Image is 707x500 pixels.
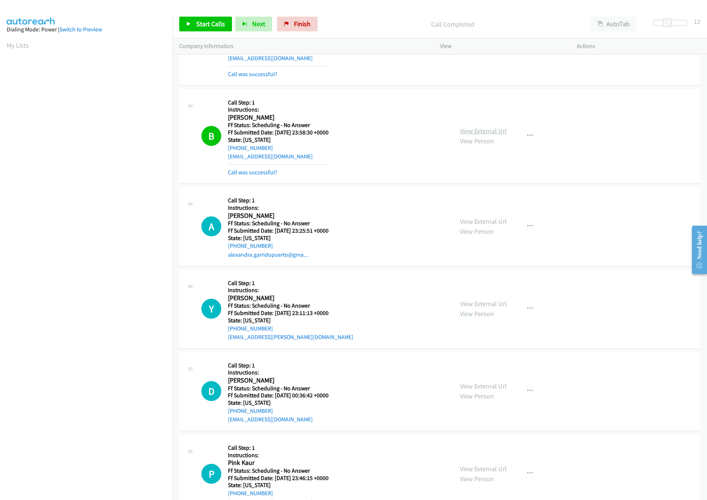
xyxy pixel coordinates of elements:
[228,452,329,459] h5: Instructions:
[252,20,265,28] span: Next
[228,392,329,399] h5: Ff Submitted Date: [DATE] 00:36:42 +0000
[228,459,329,467] h2: Pink Kaur
[228,144,273,151] a: [PHONE_NUMBER]
[59,26,102,33] a: Switch to Preview
[228,129,329,136] h5: Ff Submitted Date: [DATE] 23:58:30 +0000
[228,153,313,160] a: [EMAIL_ADDRESS][DOMAIN_NAME]
[228,369,329,376] h5: Instructions:
[228,482,329,489] h5: State: [US_STATE]
[591,17,637,31] button: AutoTab
[228,475,329,482] h5: Ff Submitted Date: [DATE] 23:46:15 +0000
[179,17,232,31] a: Start Calls
[228,204,329,212] h5: Instructions:
[235,17,272,31] button: Next
[228,212,329,220] h2: [PERSON_NAME]
[460,137,494,145] a: View Person
[460,227,494,236] a: View Person
[228,309,353,317] h5: Ff Submitted Date: [DATE] 23:11:13 +0000
[460,475,494,483] a: View Person
[228,227,329,234] h5: Ff Submitted Date: [DATE] 23:25:51 +0000
[460,309,494,318] a: View Person
[460,382,507,390] a: View External Url
[228,302,353,309] h5: Ff Status: Scheduling - No Answer
[228,234,329,242] h5: State: [US_STATE]
[228,71,277,78] a: Call was successful?
[228,444,329,452] h5: Call Step: 1
[7,57,173,408] iframe: Dialpad
[201,216,221,236] div: The call is yet to be attempted
[686,220,707,279] iframe: Resource Center
[228,169,277,176] a: Call was successful?
[228,197,329,204] h5: Call Step: 1
[228,467,329,475] h5: Ff Status: Scheduling - No Answer
[228,121,329,129] h5: Ff Status: Scheduling - No Answer
[228,287,353,294] h5: Instructions:
[228,220,329,227] h5: Ff Status: Scheduling - No Answer
[201,126,221,146] h1: B
[201,216,221,236] h1: A
[196,20,225,28] span: Start Calls
[228,113,329,122] h2: [PERSON_NAME]
[228,407,273,414] a: [PHONE_NUMBER]
[460,299,507,308] a: View External Url
[228,280,353,287] h5: Call Step: 1
[228,362,329,369] h5: Call Step: 1
[228,333,353,340] a: [EMAIL_ADDRESS][PERSON_NAME][DOMAIN_NAME]
[201,299,221,319] h1: Y
[228,385,329,392] h5: Ff Status: Scheduling - No Answer
[228,55,313,62] a: [EMAIL_ADDRESS][DOMAIN_NAME]
[460,465,507,473] a: View External Url
[460,392,494,400] a: View Person
[228,376,329,385] h2: [PERSON_NAME]
[460,127,507,135] a: View External Url
[440,42,564,51] p: View
[228,136,329,144] h5: State: [US_STATE]
[228,242,273,249] a: [PHONE_NUMBER]
[228,325,273,332] a: [PHONE_NUMBER]
[577,42,700,51] p: Actions
[294,20,311,28] span: Finish
[201,464,221,484] h1: P
[228,251,308,258] a: alexandra.garridopuerto@gma...
[460,217,507,226] a: View External Url
[201,464,221,484] div: The call is yet to be attempted
[7,41,29,49] a: My Lists
[228,399,329,407] h5: State: [US_STATE]
[228,106,329,113] h5: Instructions:
[228,99,329,106] h5: Call Step: 1
[277,17,318,31] a: Finish
[201,299,221,319] div: The call is yet to be attempted
[179,42,427,51] p: Company Information
[228,294,353,302] h2: [PERSON_NAME]
[228,416,313,423] a: [EMAIL_ADDRESS][DOMAIN_NAME]
[228,490,273,497] a: [PHONE_NUMBER]
[228,317,353,324] h5: State: [US_STATE]
[327,19,578,29] p: Call Completed
[694,17,700,27] div: 12
[7,25,166,34] div: Dialing Mode: Power |
[201,381,221,401] h1: D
